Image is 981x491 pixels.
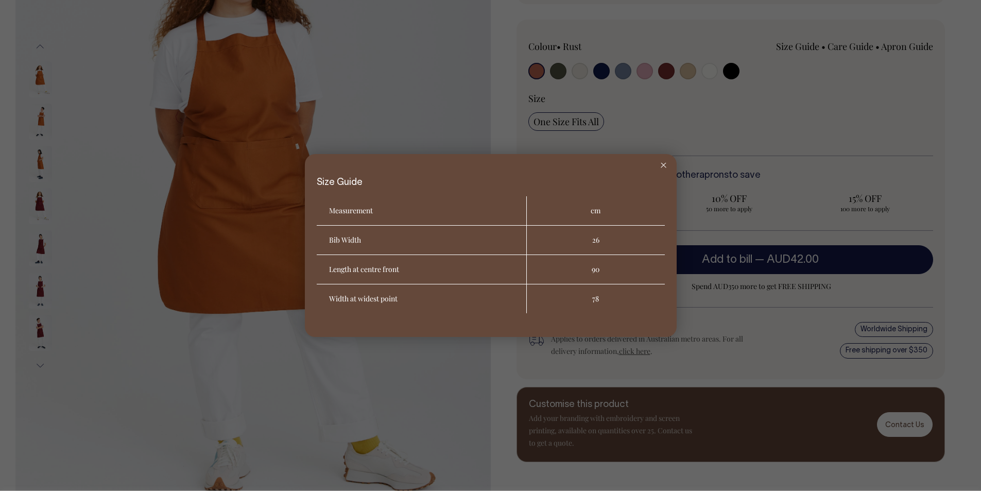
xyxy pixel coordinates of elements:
[317,255,527,284] th: Length at centre front
[317,178,665,188] h6: Size Guide
[527,196,665,226] th: cm
[317,284,527,313] th: Width at widest point
[317,196,527,226] th: Measurement
[527,255,665,284] td: 90
[527,284,665,313] td: 78
[527,226,665,255] td: 26
[317,226,527,255] th: Bib Width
